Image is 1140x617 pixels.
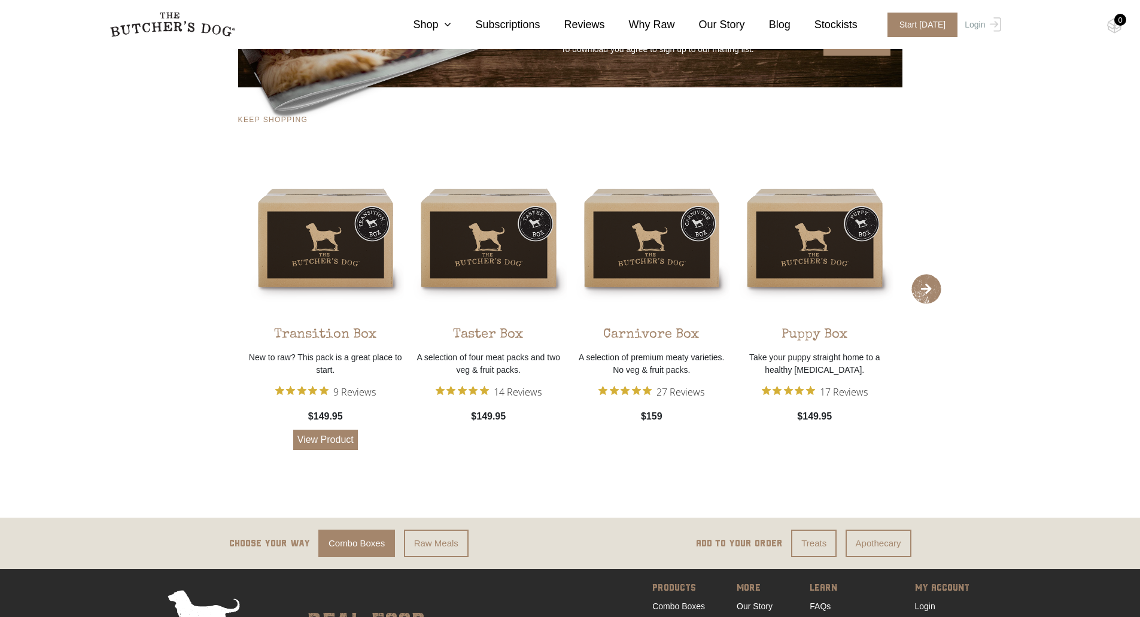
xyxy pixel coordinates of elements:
img: TBC_Taster_Combo-Box-1.png [410,159,567,317]
button: Rated 5 out of 5 stars from 17 reviews. Jump to reviews. [762,382,868,400]
button: Rated 5 out of 5 stars from 9 reviews. Jump to reviews. [275,382,376,400]
a: Subscriptions [451,17,540,33]
div: Puppy Box [782,317,848,345]
a: Combo Boxes [318,530,395,558]
p: ADD TO YOUR ORDER [696,536,783,551]
span: To download you agree to sign up to our mailing list. [561,43,754,56]
p: Choose your way [229,536,310,551]
span: 9 Reviews [333,382,376,400]
span: 17 Reviews [820,382,868,400]
span: LEARN [810,580,883,597]
button: Rated 4.9 out of 5 stars from 14 reviews. Jump to reviews. [436,382,542,400]
a: Shop [389,17,451,33]
a: View Product [293,430,358,450]
a: Our Story [737,601,773,611]
a: Raw Meals [404,530,469,558]
a: Apothecary [846,530,911,558]
button: Rated 4.9 out of 5 stars from 27 reviews. Jump to reviews. [598,382,704,400]
span: $149.95 [797,409,832,424]
img: TBC_Puppy_Combo-Box-1.png [736,159,893,317]
div: Transition Box [274,317,377,345]
img: TBC_Carnivore_Combo-Box-1.png [573,159,731,317]
a: Login [962,13,1001,37]
p: A selection of premium meaty varieties. No veg & fruit packs. [573,351,731,376]
a: Blog [745,17,791,33]
p: Take your puppy straight home to a healthy [MEDICAL_DATA]. [736,351,893,376]
span: $149.95 [308,409,343,424]
img: TBC_Transition_Combo-Box-1.png [247,159,405,317]
a: Our Story [675,17,745,33]
a: Start [DATE] [875,13,962,37]
span: 27 Reviews [656,382,704,400]
p: New to raw? This pack is a great place to start. [247,351,405,376]
a: Treats [791,530,837,558]
a: Login [915,601,935,611]
a: Stockists [791,17,858,33]
a: Why Raw [605,17,675,33]
div: Taster Box [453,317,524,345]
span: 14 Reviews [494,382,542,400]
span: Previous [199,274,229,304]
a: Combo Boxes [652,601,705,611]
span: PRODUCTS [652,580,705,597]
span: $149.95 [471,409,506,424]
a: Reviews [540,17,605,33]
span: $159 [641,409,662,424]
p: A selection of four meat packs and two veg & fruit packs. [410,351,567,376]
h4: KEEP SHOPPING [238,116,902,123]
span: MY ACCOUNT [915,580,969,597]
img: TBD_Cart-Empty.png [1107,18,1122,34]
a: FAQs [810,601,831,611]
span: Start [DATE] [887,13,958,37]
span: Next [911,274,941,304]
div: Carnivore Box [603,317,700,345]
div: 0 [1114,14,1126,26]
span: MORE [737,580,778,597]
